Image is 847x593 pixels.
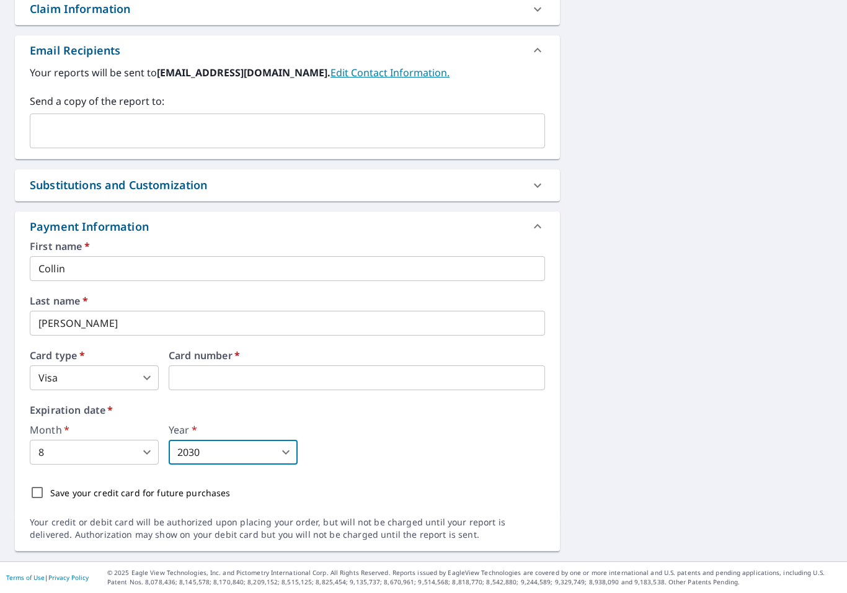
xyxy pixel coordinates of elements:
label: Card number [169,350,545,360]
label: Expiration date [30,405,545,415]
div: 8 [30,440,159,465]
div: Visa [30,365,159,390]
a: EditContactInfo [330,66,450,79]
div: Your credit or debit card will be authorized upon placing your order, but will not be charged unt... [30,516,545,541]
label: Your reports will be sent to [30,65,545,80]
div: Claim Information [30,1,131,17]
label: Year [169,425,298,435]
div: Payment Information [30,218,154,235]
a: Terms of Use [6,573,45,582]
label: Month [30,425,159,435]
div: Email Recipients [15,35,560,65]
div: Substitutions and Customization [15,169,560,201]
label: Card type [30,350,159,360]
label: Last name [30,296,545,306]
div: Substitutions and Customization [30,177,208,194]
iframe: secure payment field [169,365,545,390]
div: 2030 [169,440,298,465]
b: [EMAIL_ADDRESS][DOMAIN_NAME]. [157,66,330,79]
label: Send a copy of the report to: [30,94,545,109]
a: Privacy Policy [48,573,89,582]
p: Save your credit card for future purchases [50,486,231,499]
div: Payment Information [15,212,560,241]
p: | [6,574,89,581]
label: First name [30,241,545,251]
div: Email Recipients [30,42,120,59]
p: © 2025 Eagle View Technologies, Inc. and Pictometry International Corp. All Rights Reserved. Repo... [107,568,841,587]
